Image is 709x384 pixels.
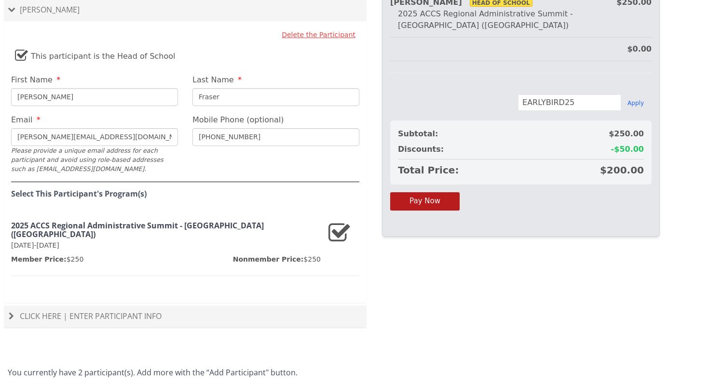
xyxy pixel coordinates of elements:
[390,8,652,31] div: 2025 ACCS Regional Administrative Summit - [GEOGRAPHIC_DATA] ([GEOGRAPHIC_DATA])
[8,369,701,377] h4: You currently have 2 participant(s). Add more with the “Add Participant" button.
[11,240,321,251] p: [DATE]-[DATE]
[11,190,359,199] h4: Select This Participant's Program(s)
[192,115,284,124] span: Mobile Phone (optional)
[278,26,359,43] button: Delete the Participant
[609,128,644,140] span: $250.00
[11,255,67,263] span: Member Price:
[15,43,176,64] label: This participant is the Head of School
[11,254,83,264] p: $250
[20,4,80,15] span: [PERSON_NAME]
[233,254,321,264] p: $250
[11,75,53,84] span: First Name
[11,222,321,238] h3: 2025 ACCS Regional Administrative Summit - [GEOGRAPHIC_DATA] ([GEOGRAPHIC_DATA])
[398,163,459,177] span: Total Price:
[611,144,644,155] span: -$50.00
[11,115,32,124] span: Email
[398,128,438,140] span: Subtotal:
[627,99,644,107] button: Apply
[192,75,234,84] span: Last Name
[20,311,162,321] span: Click Here | Enter Participant Info
[627,43,652,55] div: $0.00
[233,255,304,263] span: Nonmember Price:
[600,163,644,177] span: $200.00
[398,144,444,155] span: Discounts:
[518,94,621,111] input: Enter discount code
[390,192,460,210] button: Pay Now
[11,146,178,174] div: Please provide a unique email address for each participant and avoid using role-based addresses s...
